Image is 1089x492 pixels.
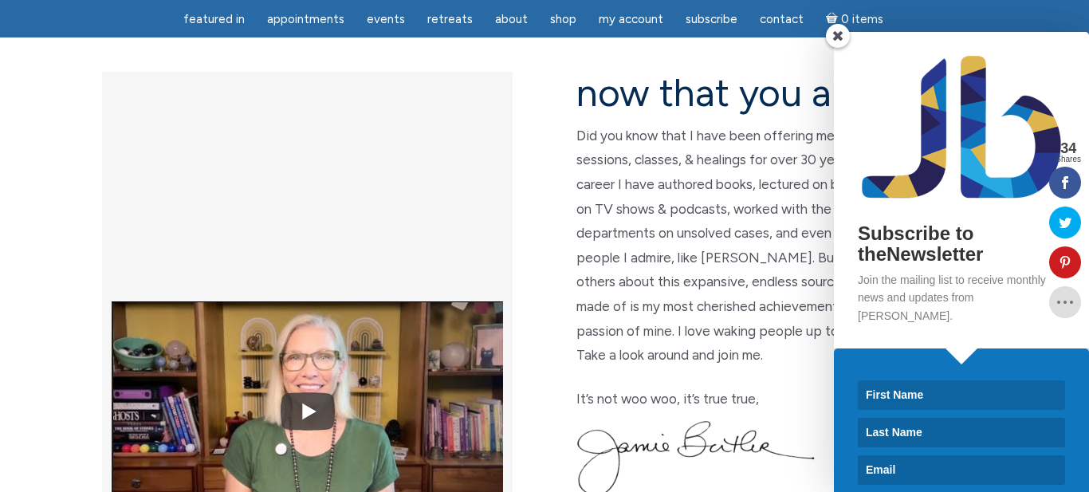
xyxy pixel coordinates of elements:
[826,12,841,26] i: Cart
[486,4,537,35] a: About
[427,12,473,26] span: Retreats
[267,12,344,26] span: Appointments
[1056,155,1081,163] span: Shares
[750,4,813,35] a: Contact
[174,4,254,35] a: featured in
[760,12,804,26] span: Contact
[599,12,663,26] span: My Account
[858,271,1065,325] p: Join the mailing list to receive monthly news and updates from [PERSON_NAME].
[357,4,415,35] a: Events
[183,12,245,26] span: featured in
[576,72,987,114] h2: now that you are here…
[858,418,1065,447] input: Last Name
[816,2,893,35] a: Cart0 items
[841,14,883,26] span: 0 items
[1056,141,1081,155] span: 34
[858,455,1065,485] input: Email
[576,387,987,411] p: It’s not woo woo, it’s true true,
[367,12,405,26] span: Events
[576,124,987,368] p: Did you know that I have been offering metaphysical & spiritual sessions, classes, & healings for...
[676,4,747,35] a: Subscribe
[550,12,576,26] span: Shop
[258,4,354,35] a: Appointments
[858,380,1065,410] input: First Name
[495,12,528,26] span: About
[858,223,1065,266] h2: Subscribe to theNewsletter
[418,4,482,35] a: Retreats
[541,4,586,35] a: Shop
[686,12,737,26] span: Subscribe
[589,4,673,35] a: My Account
